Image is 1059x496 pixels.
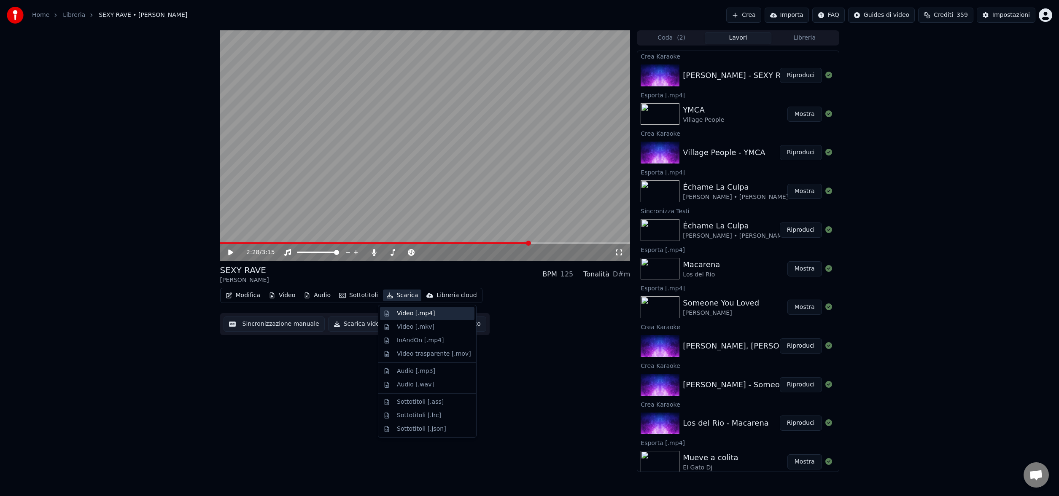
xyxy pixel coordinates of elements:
div: Village People - YMCA [683,147,765,158]
span: Crediti [934,11,953,19]
div: [PERSON_NAME] • [PERSON_NAME] [683,193,788,201]
button: Scarica video [328,316,389,332]
div: Esporta [.mp4] [637,244,838,255]
div: [PERSON_NAME] [683,309,759,317]
button: Crediti359 [918,8,973,23]
div: Impostazioni [992,11,1030,19]
button: Sottotitoli [336,290,381,301]
div: Crea Karaoke [637,399,838,409]
button: Impostazioni [977,8,1035,23]
img: youka [7,7,24,24]
div: Los del Rio [683,271,720,279]
div: Video [.mkv] [397,323,434,331]
div: Crea Karaoke [637,360,838,370]
div: Sottotitoli [.json] [397,425,446,433]
div: Crea Karaoke [637,128,838,138]
button: Mostra [787,184,822,199]
div: El Gato Dj [683,464,738,472]
div: Tonalità [583,269,609,279]
div: Someone You Loved [683,297,759,309]
button: Mostra [787,454,822,469]
button: Mostra [787,107,822,122]
div: / [246,248,267,257]
div: Audio [.mp3] [397,367,435,375]
button: Riproduci [780,377,822,392]
a: Libreria [63,11,85,19]
button: Coda [638,32,705,44]
div: Échame La Culpa [683,181,788,193]
button: Audio [300,290,334,301]
div: [PERSON_NAME] - SEXY RAVE [683,70,795,81]
button: Mostra [787,261,822,276]
div: [PERSON_NAME] [220,276,269,284]
a: Home [32,11,49,19]
span: 2:28 [246,248,259,257]
div: Mueve a colita [683,452,738,464]
button: Guides di video [848,8,915,23]
div: SEXY RAVE [220,264,269,276]
button: Riproduci [780,68,822,83]
button: FAQ [812,8,845,23]
button: Riproduci [780,338,822,354]
span: ( 2 ) [677,34,685,42]
button: Modifica [222,290,264,301]
div: Audio [.wav] [397,381,434,389]
button: Libreria [771,32,838,44]
div: Esporta [.mp4] [637,167,838,177]
button: Mostra [787,300,822,315]
button: Crea [726,8,761,23]
span: 359 [957,11,968,19]
div: Esporta [.mp4] [637,437,838,448]
div: Aprire la chat [1024,462,1049,488]
div: Esporta [.mp4] [637,90,838,100]
button: Lavori [705,32,771,44]
button: Riproduci [780,416,822,431]
div: Crea Karaoke [637,322,838,332]
div: InAndOn [.mp4] [397,336,444,345]
div: YMCA [683,104,724,116]
div: Video [.mp4] [397,309,435,318]
button: Sincronizzazione manuale [224,316,325,332]
button: Video [265,290,299,301]
div: [PERSON_NAME] • [PERSON_NAME] [683,232,788,240]
button: Importa [765,8,809,23]
div: Los del Rio - Macarena [683,417,769,429]
div: 125 [560,269,574,279]
div: [PERSON_NAME] - Someone You Loved [683,379,830,391]
button: Riproduci [780,223,822,238]
span: SEXY RAVE • [PERSON_NAME] [99,11,187,19]
div: D#m [613,269,630,279]
div: Esporta [.mp4] [637,283,838,293]
div: Sottotitoli [.ass] [397,398,444,406]
div: Video trasparente [.mov] [397,350,471,358]
nav: breadcrumb [32,11,187,19]
div: Sottotitoli [.lrc] [397,411,441,420]
div: Sincronizza Testi [637,206,838,216]
div: BPM [542,269,557,279]
div: Macarena [683,259,720,271]
div: Libreria cloud [437,291,477,300]
span: 3:15 [261,248,275,257]
div: Village People [683,116,724,124]
div: Crea Karaoke [637,51,838,61]
button: Scarica [383,290,421,301]
button: Riproduci [780,145,822,160]
div: Échame La Culpa [683,220,788,232]
div: [PERSON_NAME], [PERSON_NAME] - Échame La Culpa [683,340,887,352]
